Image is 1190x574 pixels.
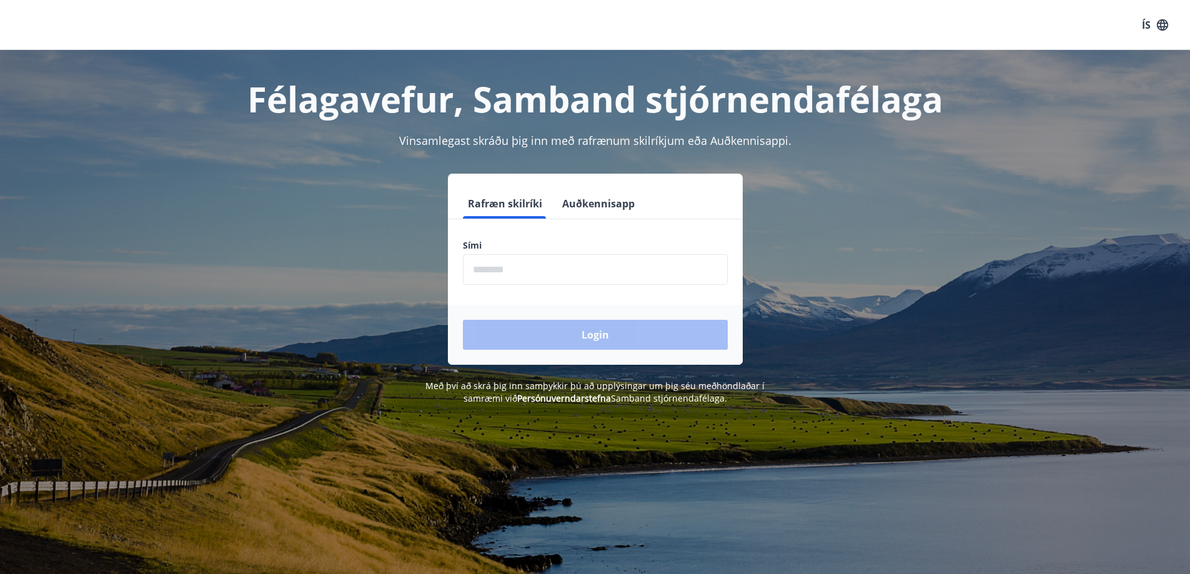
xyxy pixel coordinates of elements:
button: Rafræn skilríki [463,189,547,219]
span: Vinsamlegast skráðu þig inn með rafrænum skilríkjum eða Auðkennisappi. [399,133,791,148]
span: Með því að skrá þig inn samþykkir þú að upplýsingar um þig séu meðhöndlaðar í samræmi við Samband... [425,380,765,404]
button: ÍS [1135,14,1175,36]
button: Auðkennisapp [557,189,640,219]
a: Persónuverndarstefna [517,392,611,404]
h1: Félagavefur, Samband stjórnendafélaga [161,75,1030,122]
label: Sími [463,239,728,252]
